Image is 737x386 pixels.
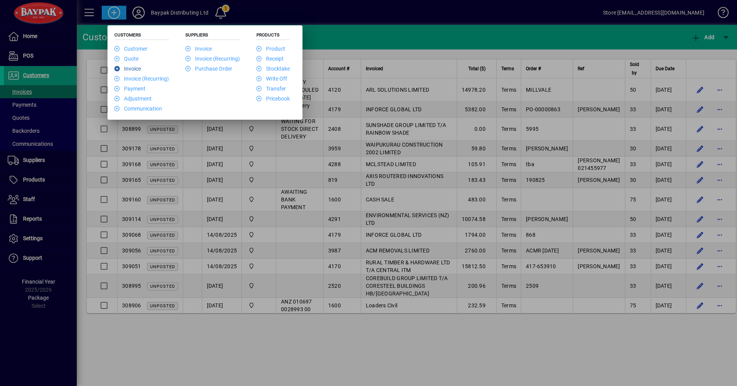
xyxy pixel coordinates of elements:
h5: Customers [114,32,169,40]
a: Transfer [256,86,286,92]
a: Product [256,46,285,52]
a: Invoice (Recurring) [185,56,240,62]
a: Invoice (Recurring) [114,76,169,82]
a: Invoice [185,46,212,52]
h5: Suppliers [185,32,240,40]
a: Stocktake [256,66,290,72]
a: Pricebook [256,96,290,102]
h5: Products [256,32,290,40]
a: Invoice [114,66,141,72]
a: Payment [114,86,145,92]
a: Write Off [256,76,287,82]
a: Purchase Order [185,66,232,72]
a: Receipt [256,56,284,62]
a: Quote [114,56,139,62]
a: Adjustment [114,96,152,102]
a: Customer [114,46,147,52]
a: Communication [114,106,162,112]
